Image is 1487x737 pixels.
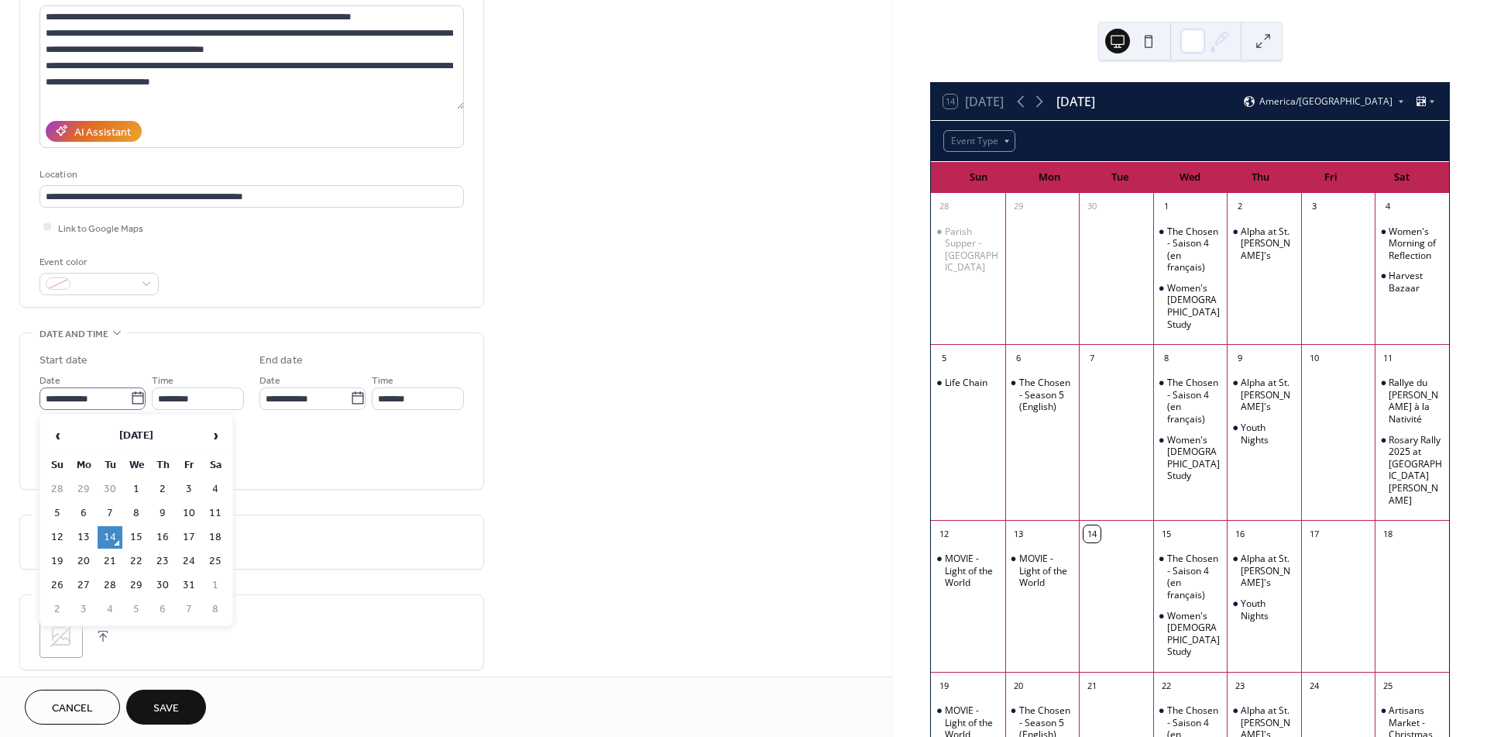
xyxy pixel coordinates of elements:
div: 4 [1379,198,1396,215]
span: Time [372,372,393,388]
div: Alpha at St. [PERSON_NAME]'s [1241,553,1295,589]
div: Alpha at St. Anthony's [1227,377,1301,413]
td: 3 [177,478,201,501]
td: 29 [71,478,96,501]
td: 8 [124,502,149,525]
div: Women's [DEMOGRAPHIC_DATA] Study [1167,282,1221,330]
span: Date [39,372,60,388]
div: 16 [1231,525,1248,542]
div: Youth Nights [1227,422,1301,446]
div: 23 [1231,677,1248,694]
div: Fri [1296,162,1366,193]
div: ; [39,615,83,658]
div: 6 [1010,350,1027,367]
td: 8 [203,598,228,621]
a: Cancel [25,690,120,725]
div: Mon [1014,162,1084,193]
div: [DATE] [1056,92,1095,111]
span: › [204,420,227,451]
th: Mo [71,454,96,477]
td: 29 [124,574,149,597]
span: Date [259,372,280,388]
div: The Chosen - Saison 4 (en français) [1167,553,1221,601]
div: The Chosen - Season 5 (English) [1005,377,1080,413]
div: The Chosen - Saison 4 (en français) [1153,553,1228,601]
th: Su [45,454,70,477]
td: 7 [98,502,122,525]
td: 7 [177,598,201,621]
div: Women's Morning of Reflection [1375,226,1449,262]
th: Sa [203,454,228,477]
td: 16 [150,526,175,549]
td: 30 [150,574,175,597]
div: Event color [39,254,156,270]
td: 21 [98,550,122,573]
td: 5 [124,598,149,621]
div: 22 [1158,677,1175,694]
div: 17 [1306,525,1323,542]
td: 11 [203,502,228,525]
div: Harvest Bazaar [1389,270,1443,294]
div: Alpha at St. [PERSON_NAME]'s [1241,226,1295,262]
td: 22 [124,550,149,573]
div: The Chosen - Saison 4 (en français) [1167,377,1221,425]
div: Rallye du Rosaire à la Nativité [1375,377,1449,425]
div: Thu [1225,162,1296,193]
td: 4 [98,598,122,621]
button: AI Assistant [46,121,142,142]
div: 12 [936,525,953,542]
div: The Chosen - Saison 4 (en français) [1153,377,1228,425]
td: 15 [124,526,149,549]
div: 29 [1010,198,1027,215]
span: Save [153,701,179,717]
td: 6 [71,502,96,525]
div: End date [259,353,303,369]
div: MOVIE - Light of the World [931,553,1005,589]
div: Women's Bible Study [1153,282,1228,330]
div: 13 [1010,525,1027,542]
td: 1 [203,574,228,597]
div: Alpha at St. [PERSON_NAME]'s [1241,377,1295,413]
div: Alpha at St. Anthony's [1227,226,1301,262]
td: 9 [150,502,175,525]
th: [DATE] [71,419,201,453]
div: 9 [1231,350,1248,367]
div: Women's Bible Study [1153,434,1228,482]
div: 25 [1379,677,1396,694]
td: 13 [71,526,96,549]
div: Tue [1084,162,1155,193]
div: Sat [1366,162,1437,193]
div: Wed [1155,162,1225,193]
th: Th [150,454,175,477]
div: 3 [1306,198,1323,215]
td: 30 [98,478,122,501]
div: Women's Bible Study [1153,610,1228,658]
td: 27 [71,574,96,597]
div: 2 [1231,198,1248,215]
td: 2 [45,598,70,621]
td: 28 [98,574,122,597]
div: Youth Nights [1227,598,1301,622]
td: 14 [98,526,122,549]
div: 15 [1158,525,1175,542]
td: 2 [150,478,175,501]
span: Cancel [52,701,93,717]
span: Date and time [39,326,108,343]
div: Life Chain [931,377,1005,389]
div: Life Chain [945,377,987,389]
div: 11 [1379,350,1396,367]
td: 18 [203,526,228,549]
td: 19 [45,550,70,573]
td: 23 [150,550,175,573]
div: 20 [1010,677,1027,694]
th: Fr [177,454,201,477]
td: 10 [177,502,201,525]
div: Location [39,167,461,183]
div: Rosary Rally 2025 at [GEOGRAPHIC_DATA][PERSON_NAME] [1389,434,1443,507]
div: 8 [1158,350,1175,367]
th: Tu [98,454,122,477]
div: MOVIE - Light of the World [1005,553,1080,589]
td: 1 [124,478,149,501]
td: 25 [203,550,228,573]
td: 3 [71,598,96,621]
